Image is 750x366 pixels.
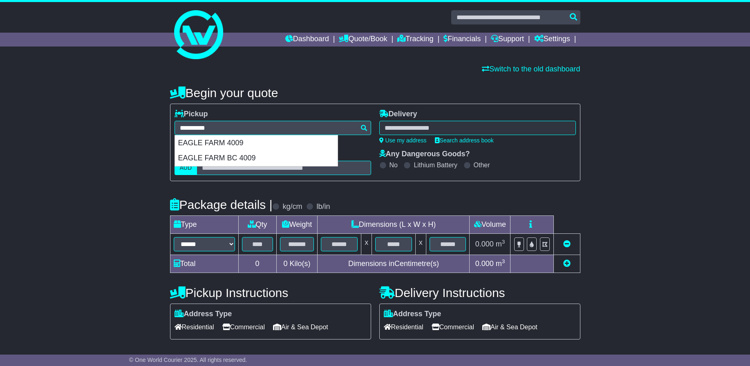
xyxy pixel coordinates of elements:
a: Tracking [397,33,433,47]
label: Pickup [175,110,208,119]
span: 0 [283,260,287,268]
a: Search address book [435,137,494,144]
label: Lithium Battery [414,161,457,169]
label: Address Type [384,310,441,319]
sup: 3 [502,258,505,264]
td: Volume [470,216,510,234]
td: x [361,234,372,255]
span: m [496,240,505,248]
h4: Begin your quote [170,86,580,100]
td: Dimensions in Centimetre(s) [318,255,470,273]
td: x [415,234,426,255]
label: AUD [175,161,197,175]
label: No [390,161,398,169]
h4: Pickup Instructions [170,286,371,299]
a: Support [491,33,524,47]
td: 0 [238,255,276,273]
label: Address Type [175,310,232,319]
h4: Package details | [170,198,273,211]
a: Add new item [563,260,571,268]
td: Qty [238,216,276,234]
label: Delivery [379,110,417,119]
div: EAGLE FARM BC 4009 [175,151,338,166]
span: Residential [175,321,214,333]
span: Commercial [222,321,265,333]
a: Quote/Book [339,33,387,47]
td: Total [170,255,238,273]
label: Any Dangerous Goods? [379,150,470,159]
span: 0.000 [475,260,494,268]
a: Dashboard [285,33,329,47]
label: lb/in [316,202,330,211]
span: m [496,260,505,268]
span: Commercial [432,321,474,333]
a: Remove this item [563,240,571,248]
a: Financials [443,33,481,47]
td: Dimensions (L x W x H) [318,216,470,234]
label: Other [474,161,490,169]
a: Switch to the old dashboard [482,65,580,73]
span: 0.000 [475,240,494,248]
span: Air & Sea Depot [273,321,328,333]
h4: Delivery Instructions [379,286,580,299]
a: Settings [534,33,570,47]
a: Use my address [379,137,427,144]
span: Air & Sea Depot [482,321,537,333]
div: EAGLE FARM 4009 [175,135,338,151]
td: Type [170,216,238,234]
sup: 3 [502,239,505,245]
label: kg/cm [282,202,302,211]
typeahead: Please provide city [175,121,371,135]
span: Residential [384,321,423,333]
td: Weight [276,216,318,234]
span: © One World Courier 2025. All rights reserved. [129,357,247,363]
td: Kilo(s) [276,255,318,273]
